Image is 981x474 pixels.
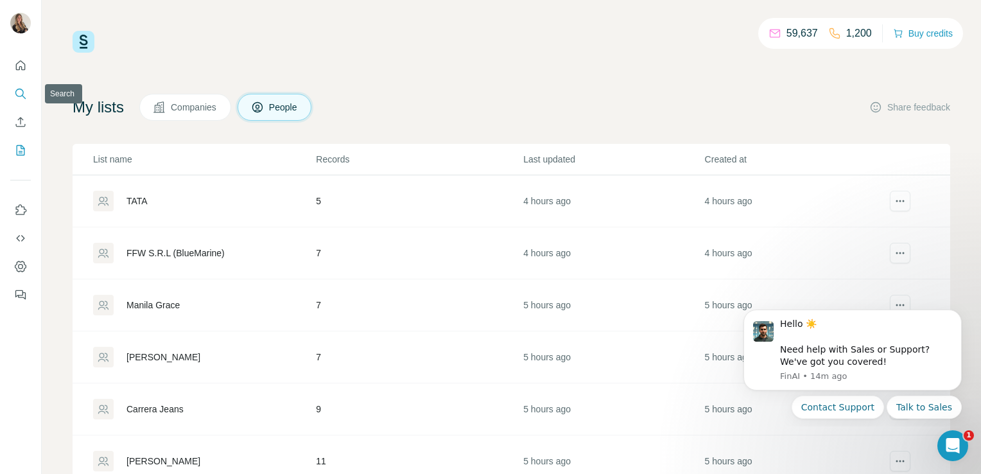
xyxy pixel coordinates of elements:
span: Companies [171,101,218,114]
img: Avatar [10,13,31,33]
span: 1 [964,430,974,441]
td: 4 hours ago [704,175,885,227]
button: Use Surfe on LinkedIn [10,198,31,222]
button: actions [890,451,910,471]
td: 5 hours ago [704,331,885,383]
div: Carrera Jeans [126,403,184,416]
td: 5 [315,175,523,227]
button: Dashboard [10,255,31,278]
button: actions [890,295,910,315]
iframe: Intercom live chat [937,430,968,461]
button: Quick start [10,54,31,77]
div: [PERSON_NAME] [126,455,200,468]
td: 5 hours ago [523,383,704,435]
button: actions [890,243,910,263]
button: Share feedback [869,101,950,114]
td: 4 hours ago [704,227,885,279]
td: 4 hours ago [523,175,704,227]
img: Surfe Logo [73,31,94,53]
td: 4 hours ago [523,227,704,279]
td: 5 hours ago [523,279,704,331]
div: TATA [126,195,148,207]
button: Enrich CSV [10,110,31,134]
div: Manila Grace [126,299,180,312]
td: 5 hours ago [523,331,704,383]
p: List name [93,153,315,166]
button: Buy credits [893,24,953,42]
td: 7 [315,331,523,383]
button: Feedback [10,283,31,306]
div: FFW S.R.L (BlueMarine) [126,247,225,259]
td: 9 [315,383,523,435]
p: Last updated [523,153,703,166]
td: 7 [315,227,523,279]
td: 7 [315,279,523,331]
p: Records [316,153,522,166]
td: 5 hours ago [704,279,885,331]
p: 1,200 [846,26,872,41]
button: Search [10,82,31,105]
p: Created at [705,153,885,166]
iframe: Intercom notifications message [724,299,981,426]
p: 59,637 [786,26,818,41]
button: actions [890,191,910,211]
button: Use Surfe API [10,227,31,250]
div: [PERSON_NAME] [126,351,200,364]
button: My lists [10,139,31,162]
td: 5 hours ago [704,383,885,435]
span: People [269,101,299,114]
h4: My lists [73,97,124,118]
